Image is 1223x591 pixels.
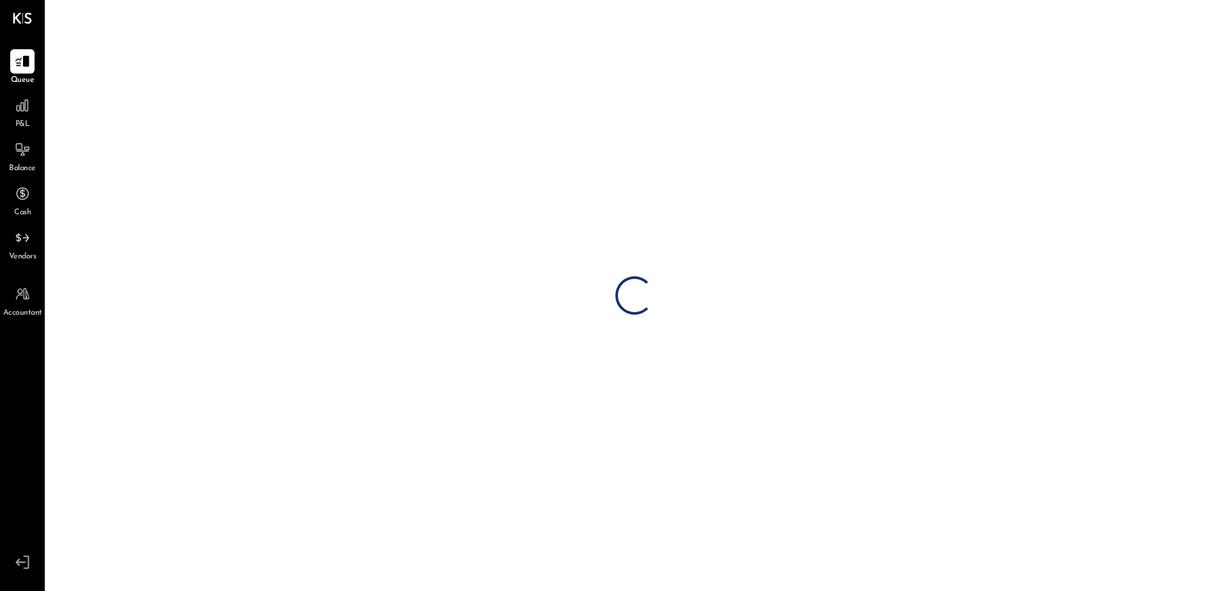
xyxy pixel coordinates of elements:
span: Balance [9,163,36,175]
span: Queue [11,75,35,86]
a: P&L [1,93,44,130]
a: Balance [1,138,44,175]
span: Cash [14,207,31,219]
span: Accountant [3,308,42,319]
span: Vendors [9,251,36,263]
a: Cash [1,182,44,219]
a: Queue [1,49,44,86]
span: P&L [15,119,30,130]
a: Accountant [1,282,44,319]
a: Vendors [1,226,44,263]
